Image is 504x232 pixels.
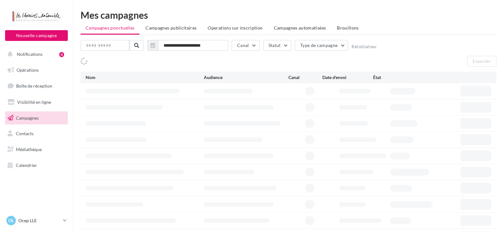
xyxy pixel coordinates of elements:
[5,30,68,41] button: Nouvelle campagne
[4,159,69,172] a: Calendrier
[81,10,496,20] div: Mes campagnes
[8,217,14,224] span: OL
[17,99,51,105] span: Visibilité en ligne
[352,44,377,49] button: Réinitialiser
[16,147,42,152] span: Médiathèque
[4,48,67,61] button: Notifications 4
[16,162,37,168] span: Calendrier
[4,143,69,156] a: Médiathèque
[16,115,39,120] span: Campagnes
[4,79,69,93] a: Boîte de réception
[18,217,61,224] p: Ocep LLE
[4,96,69,109] a: Visibilité en ligne
[208,25,262,30] span: Operations sur inscription
[232,40,260,51] button: Canal
[467,56,496,67] button: Exporter
[373,74,424,81] div: État
[16,67,39,73] span: Opérations
[17,51,42,57] span: Notifications
[337,25,359,30] span: Brouillons
[204,74,288,81] div: Audience
[16,83,52,89] span: Boîte de réception
[4,111,69,125] a: Campagnes
[274,25,326,30] span: Campagnes automatisées
[288,74,322,81] div: Canal
[5,215,68,227] a: OL Ocep LLE
[322,74,373,81] div: Date d'envoi
[4,63,69,77] a: Opérations
[263,40,291,51] button: Statut
[4,127,69,140] a: Contacts
[145,25,197,30] span: Campagnes publicitaires
[295,40,348,51] button: Type de campagne
[16,131,34,136] span: Contacts
[86,74,204,81] div: Nom
[59,52,64,57] div: 4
